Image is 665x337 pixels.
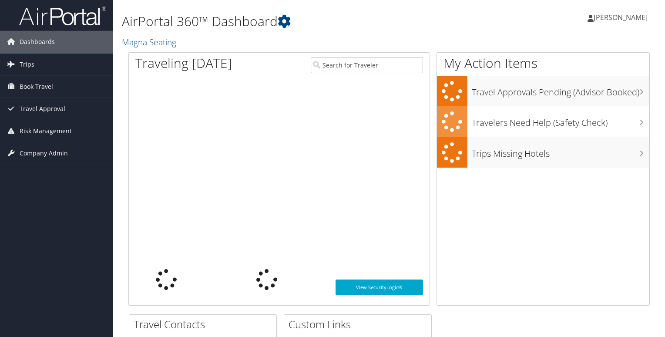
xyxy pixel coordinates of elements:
[20,98,65,120] span: Travel Approval
[19,6,106,26] img: airportal-logo.png
[437,106,649,137] a: Travelers Need Help (Safety Check)
[588,4,656,30] a: [PERSON_NAME]
[594,13,648,22] span: [PERSON_NAME]
[289,317,431,332] h2: Custom Links
[311,57,423,73] input: Search for Traveler
[437,76,649,107] a: Travel Approvals Pending (Advisor Booked)
[20,31,55,53] span: Dashboards
[134,317,276,332] h2: Travel Contacts
[122,12,478,30] h1: AirPortal 360™ Dashboard
[472,82,649,98] h3: Travel Approvals Pending (Advisor Booked)
[122,36,178,48] a: Magna Seating
[472,143,649,160] h3: Trips Missing Hotels
[20,76,53,98] span: Book Travel
[20,120,72,142] span: Risk Management
[20,54,34,75] span: Trips
[437,54,649,72] h1: My Action Items
[135,54,232,72] h1: Traveling [DATE]
[472,112,649,129] h3: Travelers Need Help (Safety Check)
[437,137,649,168] a: Trips Missing Hotels
[20,142,68,164] span: Company Admin
[336,280,423,295] a: View SecurityLogic®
